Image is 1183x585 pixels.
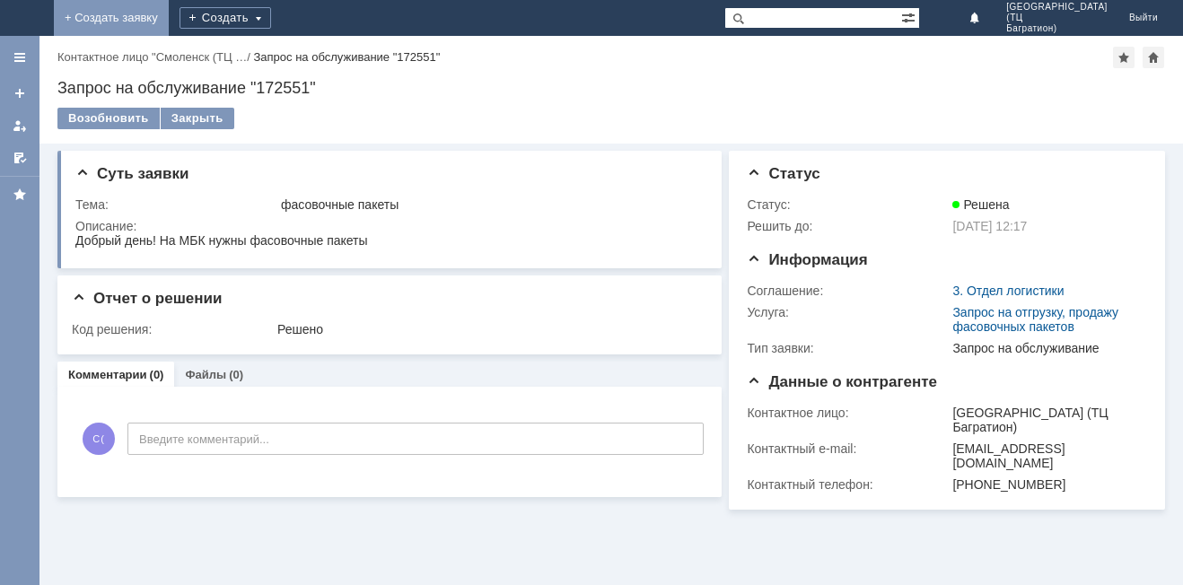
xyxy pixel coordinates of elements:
[229,368,243,381] div: (0)
[952,284,1064,298] a: 3. Отдел логистики
[72,290,222,307] span: Отчет о решении
[150,368,164,381] div: (0)
[5,111,34,140] a: Мои заявки
[1006,2,1108,13] span: [GEOGRAPHIC_DATA]
[75,197,277,212] div: Тема:
[72,322,274,336] div: Код решения:
[57,50,253,64] div: /
[5,144,34,172] a: Мои согласования
[1113,47,1135,68] div: Добавить в избранное
[747,441,949,456] div: Контактный e-mail:
[281,197,697,212] div: фасовочные пакеты
[75,219,701,233] div: Описание:
[747,219,949,233] div: Решить до:
[68,368,147,381] a: Комментарии
[1006,23,1108,34] span: Багратион)
[253,50,440,64] div: Запрос на обслуживание "172551"
[952,441,1139,470] div: [EMAIL_ADDRESS][DOMAIN_NAME]
[952,406,1139,434] div: [GEOGRAPHIC_DATA] (ТЦ Багратион)
[83,423,115,455] span: С(
[747,165,819,182] span: Статус
[1143,47,1164,68] div: Сделать домашней страницей
[901,8,919,25] span: Расширенный поиск
[180,7,271,29] div: Создать
[952,197,1009,212] span: Решена
[747,477,949,492] div: Контактный телефон:
[747,284,949,298] div: Соглашение:
[57,79,1165,97] div: Запрос на обслуживание "172551"
[747,251,867,268] span: Информация
[747,373,937,390] span: Данные о контрагенте
[952,305,1118,334] a: Запрос на отгрузку, продажу фасовочных пакетов
[75,165,188,182] span: Суть заявки
[57,50,247,64] a: Контактное лицо "Смоленск (ТЦ …
[747,341,949,355] div: Тип заявки:
[277,322,697,336] div: Решено
[952,219,1027,233] span: [DATE] 12:17
[5,79,34,108] a: Создать заявку
[747,305,949,319] div: Услуга:
[747,197,949,212] div: Статус:
[952,341,1139,355] div: Запрос на обслуживание
[747,406,949,420] div: Контактное лицо:
[1006,13,1108,23] span: (ТЦ
[952,477,1139,492] div: [PHONE_NUMBER]
[185,368,226,381] a: Файлы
